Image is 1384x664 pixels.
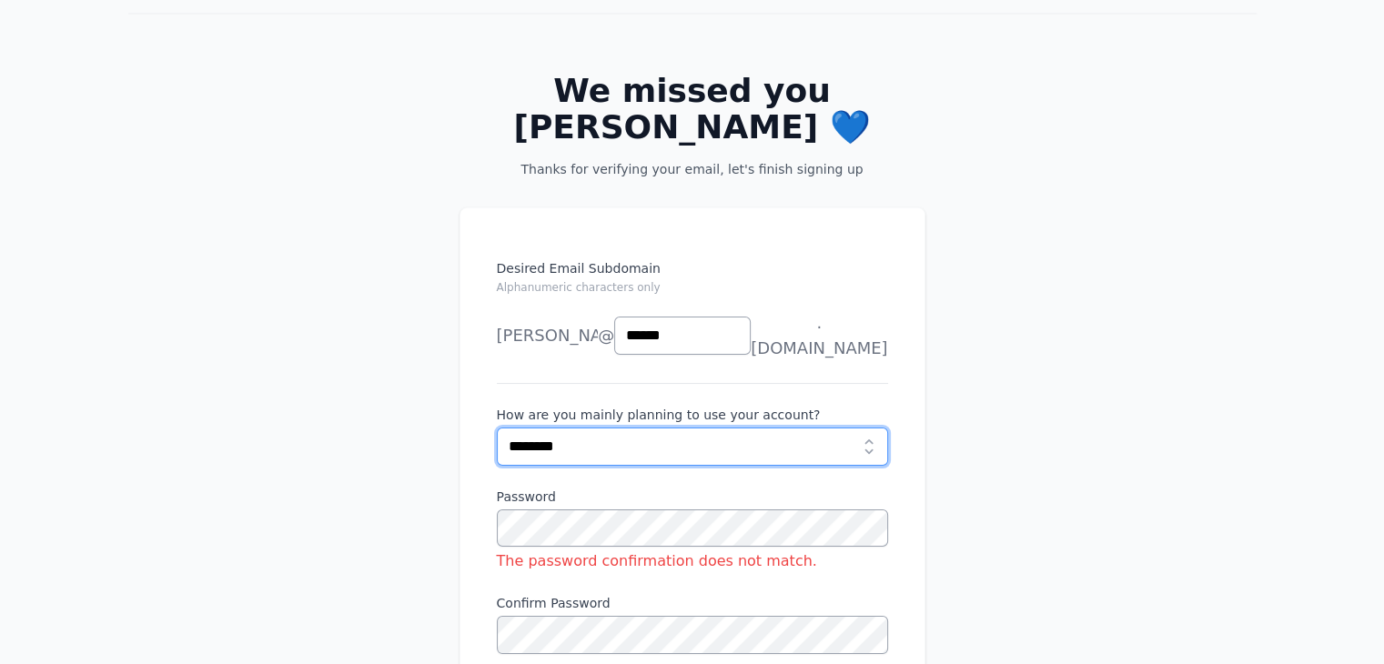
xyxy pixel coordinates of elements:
li: [PERSON_NAME] [497,317,597,354]
small: Alphanumeric characters only [497,281,661,294]
label: How are you mainly planning to use your account? [497,406,888,424]
h2: We missed you [PERSON_NAME] 💙 [489,73,896,146]
span: .[DOMAIN_NAME] [751,310,887,361]
p: Thanks for verifying your email, let's finish signing up [489,160,896,178]
span: @ [598,323,614,348]
div: The password confirmation does not match. [497,550,888,572]
label: Confirm Password [497,594,888,612]
label: Password [497,488,888,506]
label: Desired Email Subdomain [497,259,888,307]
